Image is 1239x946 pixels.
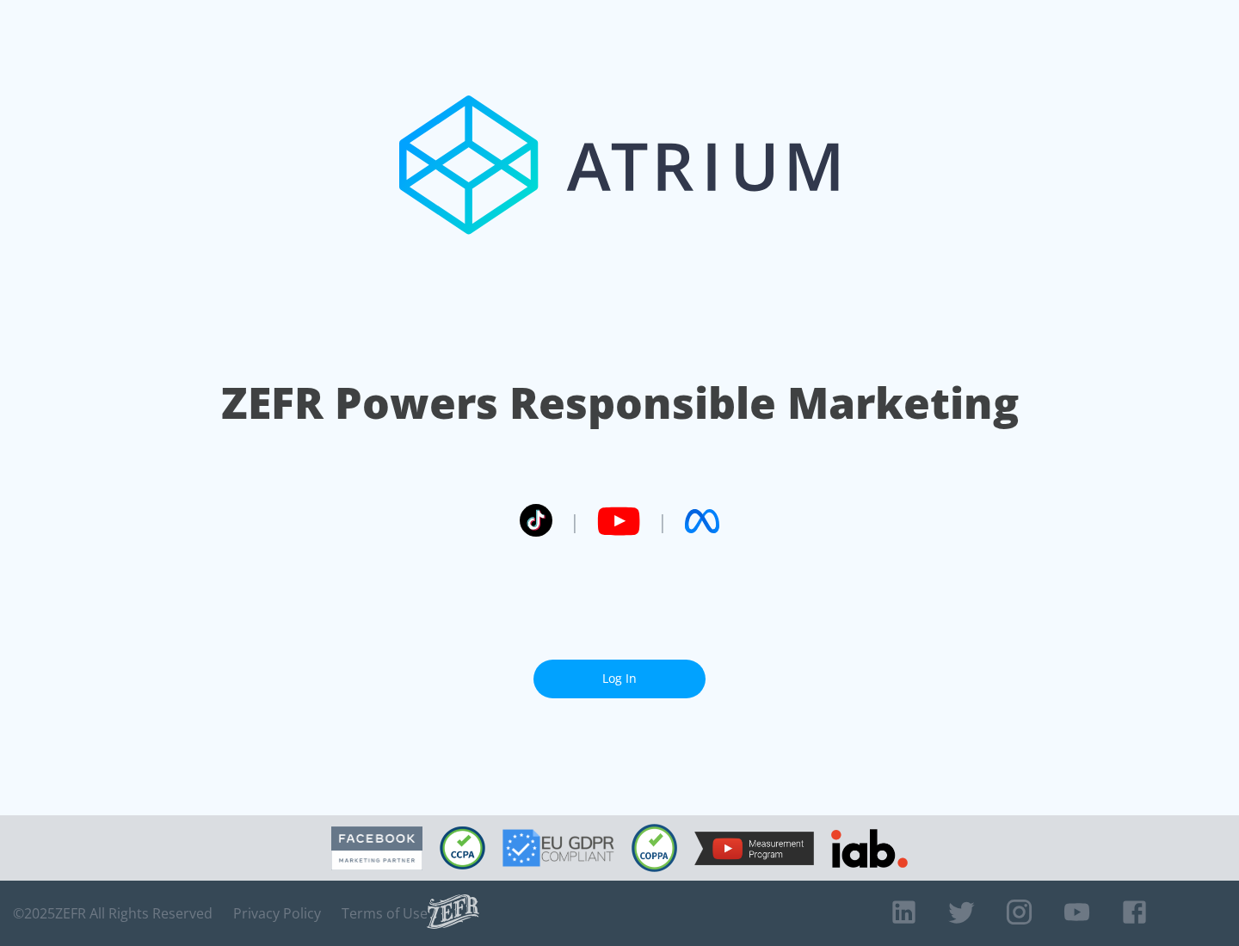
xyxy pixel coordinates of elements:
img: COPPA Compliant [632,824,677,872]
img: CCPA Compliant [440,826,485,869]
img: Facebook Marketing Partner [331,826,422,870]
span: | [570,508,580,534]
span: | [657,508,668,534]
img: YouTube Measurement Program [694,832,814,865]
img: GDPR Compliant [502,829,614,867]
h1: ZEFR Powers Responsible Marketing [221,373,1019,433]
a: Log In [533,660,706,698]
span: © 2025 ZEFR All Rights Reserved [13,905,213,922]
img: IAB [831,829,908,868]
a: Terms of Use [342,905,428,922]
a: Privacy Policy [233,905,321,922]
